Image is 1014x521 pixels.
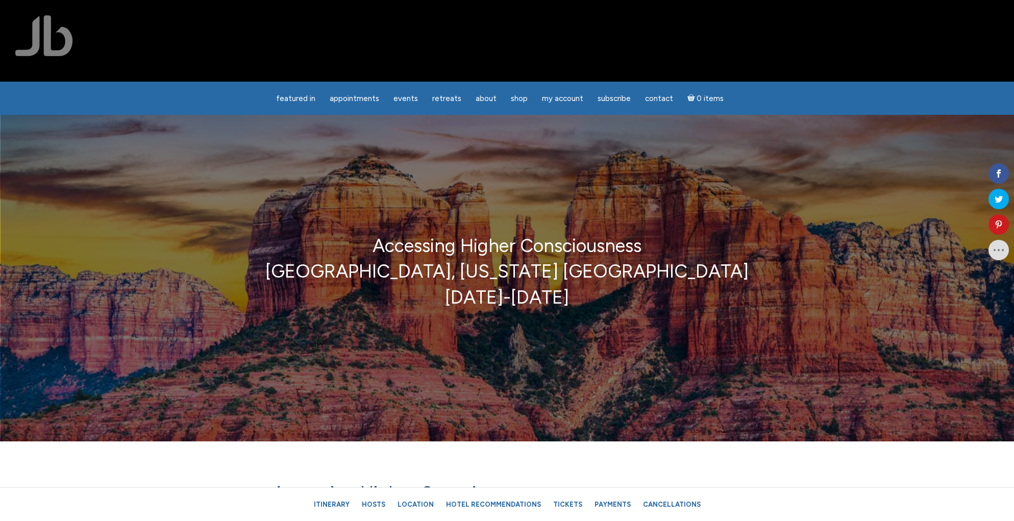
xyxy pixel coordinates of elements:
[687,94,697,103] i: Cart
[432,94,461,103] span: Retreats
[505,89,534,109] a: Shop
[15,15,73,56] img: Jamie Butler. The Everyday Medium
[591,89,637,109] a: Subscribe
[469,89,503,109] a: About
[638,495,706,513] a: Cancellations
[645,94,673,103] span: Contact
[697,95,724,103] span: 0 items
[548,495,587,513] a: Tickets
[392,495,439,513] a: Location
[639,89,679,109] a: Contact
[681,88,730,109] a: Cart0 items
[476,94,497,103] span: About
[273,482,742,504] h4: Accessing Higher Consciousness
[542,94,583,103] span: My Account
[309,495,355,513] a: Itinerary
[330,94,379,103] span: Appointments
[276,94,315,103] span: featured in
[441,495,546,513] a: Hotel Recommendations
[393,94,418,103] span: Events
[387,89,424,109] a: Events
[589,495,636,513] a: Payments
[270,89,321,109] a: featured in
[324,89,385,109] a: Appointments
[511,94,528,103] span: Shop
[357,495,390,513] a: Hosts
[426,89,467,109] a: Retreats
[536,89,589,109] a: My Account
[51,233,963,310] p: Accessing Higher Consciousness [GEOGRAPHIC_DATA], [US_STATE] [GEOGRAPHIC_DATA] [DATE]-[DATE]
[598,94,631,103] span: Subscribe
[993,156,1009,161] span: Shares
